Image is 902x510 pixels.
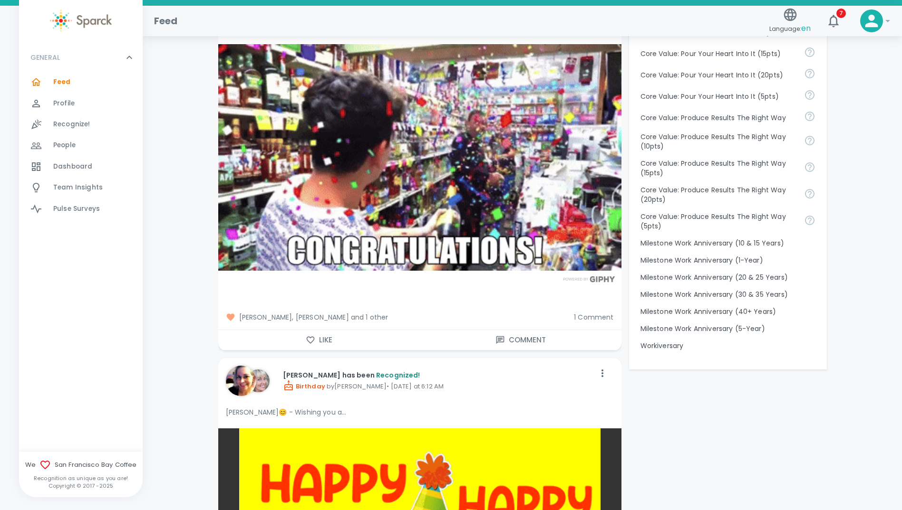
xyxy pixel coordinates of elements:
[19,482,143,490] p: Copyright © 2017 - 2025
[53,183,103,192] span: Team Insights
[283,370,595,380] p: [PERSON_NAME] has been
[640,255,815,265] p: Milestone Work Anniversary (1-Year)
[226,407,614,417] p: [PERSON_NAME]😊 - Wishing you a...
[804,89,815,101] svg: Come to work to make a difference in your own way
[53,204,100,214] span: Pulse Surveys
[53,77,71,87] span: Feed
[19,9,143,32] a: Sparck logo
[574,312,613,322] span: 1 Comment
[19,72,143,93] a: Feed
[19,114,143,135] a: Recognize!
[640,212,796,231] p: Core Value: Produce Results The Right Way (5pts)
[19,177,143,198] a: Team Insights
[30,53,60,62] p: GENERAL
[19,156,143,177] a: Dashboard
[247,369,270,392] img: Picture of Linda Chock
[561,276,618,282] img: Powered by GIPHY
[53,141,76,150] span: People
[50,9,112,32] img: Sparck logo
[420,330,621,350] button: Comment
[53,99,75,108] span: Profile
[19,43,143,72] div: GENERAL
[226,366,256,396] img: Picture of Nikki Meeks
[804,215,815,226] svg: Find success working together and doing the right thing
[640,273,815,282] p: Milestone Work Anniversary (20 & 25 Years)
[804,161,815,173] svg: Find success working together and doing the right thing
[640,324,815,333] p: Milestone Work Anniversary (5-Year)
[640,307,815,316] p: Milestone Work Anniversary (40+ Years)
[804,47,815,58] svg: Come to work to make a difference in your own way
[766,4,815,38] button: Language:en
[769,22,811,35] span: Language:
[640,238,815,248] p: Milestone Work Anniversary (10 & 15 Years)
[376,370,420,380] span: Recognized!
[283,380,595,391] p: by [PERSON_NAME] • [DATE] at 6:12 AM
[640,159,796,178] p: Core Value: Produce Results The Right Way (15pts)
[226,312,567,322] span: [PERSON_NAME], [PERSON_NAME] and 1 other
[640,113,796,123] p: Core Value: Produce Results The Right Way
[640,341,815,350] p: Workiversary
[19,135,143,156] a: People
[804,135,815,146] svg: Find success working together and doing the right thing
[640,49,796,58] p: Core Value: Pour Your Heart Into It (15pts)
[53,162,92,171] span: Dashboard
[822,9,845,32] button: 7
[836,9,846,18] span: 7
[19,198,143,219] a: Pulse Surveys
[804,188,815,199] svg: Find success working together and doing the right thing
[640,185,796,204] p: Core Value: Produce Results The Right Way (20pts)
[801,23,811,34] span: en
[19,72,143,223] div: GENERAL
[19,93,143,114] a: Profile
[804,111,815,122] svg: Find success working together and doing the right thing
[19,474,143,482] p: Recognition as unique as you are!
[218,330,420,350] button: Like
[640,290,815,299] p: Milestone Work Anniversary (30 & 35 Years)
[283,382,325,391] span: Birthday
[154,13,178,28] h1: Feed
[804,68,815,79] svg: Come to work to make a difference in your own way
[640,132,796,151] p: Core Value: Produce Results The Right Way (10pts)
[640,92,796,101] p: Core Value: Pour Your Heart Into It (5pts)
[53,120,90,129] span: Recognize!
[640,70,796,80] p: Core Value: Pour Your Heart Into It (20pts)
[19,459,143,471] span: We San Francisco Bay Coffee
